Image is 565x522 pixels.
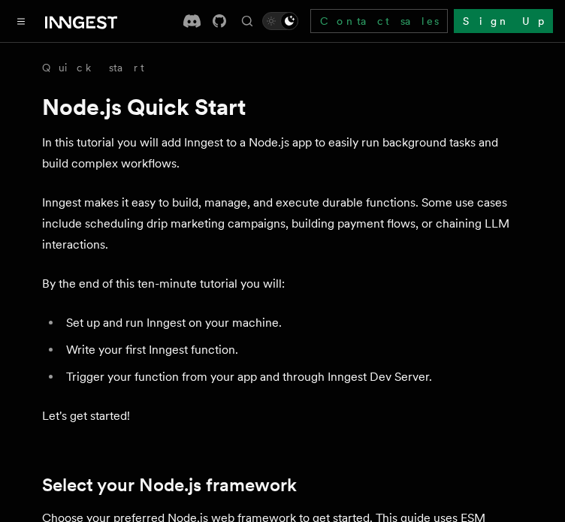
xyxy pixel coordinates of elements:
button: Toggle dark mode [262,12,298,30]
p: In this tutorial you will add Inngest to a Node.js app to easily run background tasks and build c... [42,132,523,174]
p: By the end of this ten-minute tutorial you will: [42,273,523,294]
h1: Node.js Quick Start [42,93,523,120]
a: Contact sales [310,9,448,33]
a: Select your Node.js framework [42,475,297,496]
li: Write your first Inngest function. [62,339,523,361]
a: Sign Up [454,9,553,33]
p: Inngest makes it easy to build, manage, and execute durable functions. Some use cases include sch... [42,192,523,255]
a: Quick start [42,60,144,75]
li: Set up and run Inngest on your machine. [62,312,523,333]
li: Trigger your function from your app and through Inngest Dev Server. [62,367,523,388]
button: Find something... [238,12,256,30]
p: Let's get started! [42,406,523,427]
button: Toggle navigation [12,12,30,30]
